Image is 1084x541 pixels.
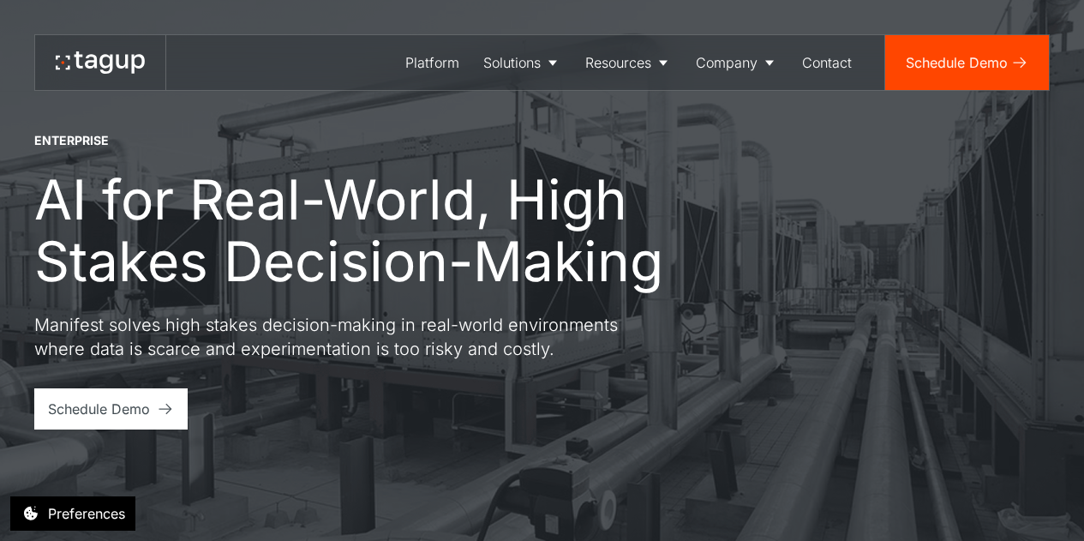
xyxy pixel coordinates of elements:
a: Schedule Demo [34,388,188,430]
div: Platform [405,52,459,73]
a: Contact [790,35,864,90]
p: Manifest solves high stakes decision-making in real-world environments where data is scarce and e... [34,313,651,361]
a: Schedule Demo [885,35,1049,90]
a: Solutions [471,35,573,90]
a: Resources [573,35,684,90]
div: Schedule Demo [48,399,150,419]
a: Company [684,35,790,90]
div: Company [696,52,758,73]
div: ENTERPRISE [34,132,109,149]
a: Platform [393,35,471,90]
div: Resources [585,52,651,73]
div: Schedule Demo [906,52,1008,73]
h1: AI for Real-World, High Stakes Decision-Making [34,169,754,292]
div: Contact [802,52,852,73]
div: Solutions [483,52,541,73]
div: Preferences [48,503,125,524]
